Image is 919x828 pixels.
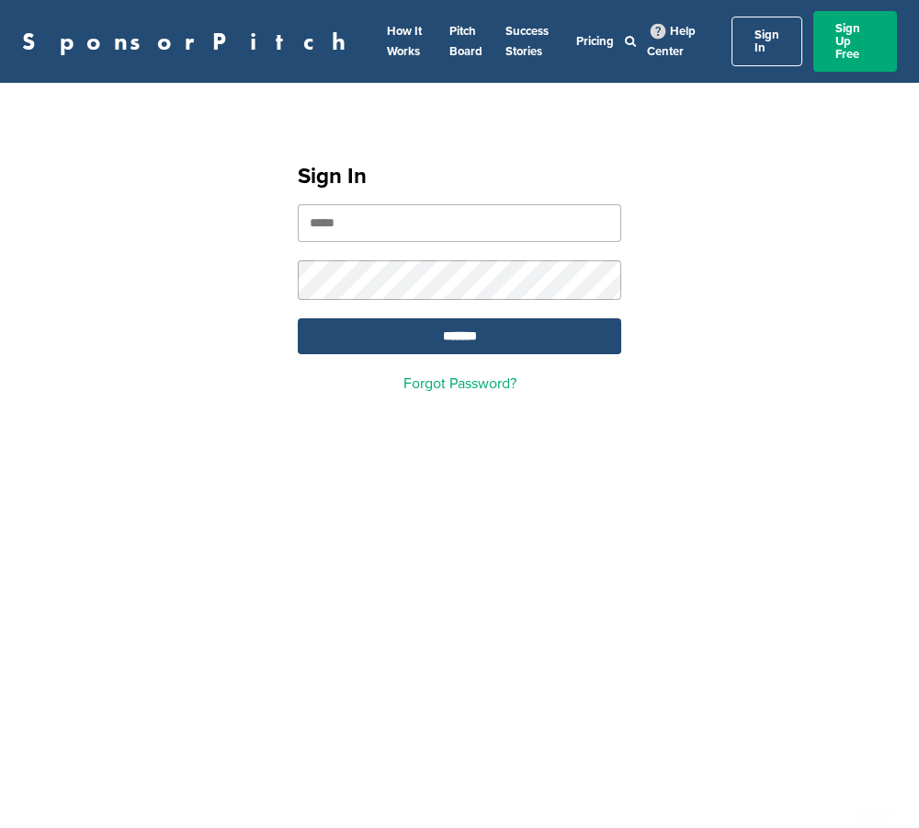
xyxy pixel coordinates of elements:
a: Sign In [732,17,802,66]
a: SponsorPitch [22,29,357,53]
a: Sign Up Free [813,11,897,72]
a: Pricing [576,34,614,49]
h1: Sign In [298,160,621,193]
a: Success Stories [505,24,549,59]
a: How It Works [387,24,422,59]
a: Help Center [647,20,696,63]
a: Pitch Board [449,24,482,59]
iframe: Button to launch messaging window [845,754,904,813]
a: Forgot Password? [403,374,516,393]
